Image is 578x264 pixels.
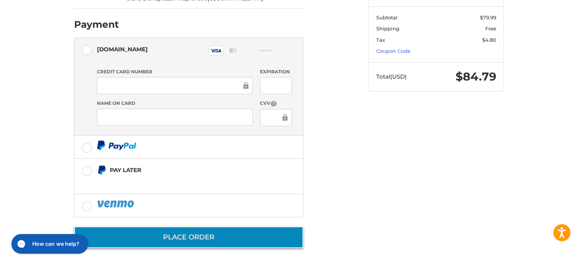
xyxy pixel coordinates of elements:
label: Name on Card [97,100,253,107]
img: PayPal icon [97,141,136,150]
span: Shipping [376,25,399,32]
span: $84.79 [456,70,496,84]
a: Coupon Code [376,48,410,54]
h2: Payment [74,19,119,30]
span: Free [485,25,496,32]
span: $4.80 [482,37,496,43]
span: Total (USD) [376,73,407,80]
label: CVV [260,100,291,107]
span: Tax [376,37,385,43]
span: $79.99 [480,14,496,21]
img: PayPal icon [97,199,136,209]
button: Place Order [74,226,303,248]
label: Credit Card Number [97,68,253,75]
span: Subtotal [376,14,397,21]
iframe: Gorgias live chat messenger [8,231,90,256]
iframe: PayPal Message 1 [97,178,256,185]
img: Pay Later icon [97,165,106,175]
div: [DOMAIN_NAME] [97,43,148,55]
div: Pay Later [110,164,255,176]
label: Expiration [260,68,291,75]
